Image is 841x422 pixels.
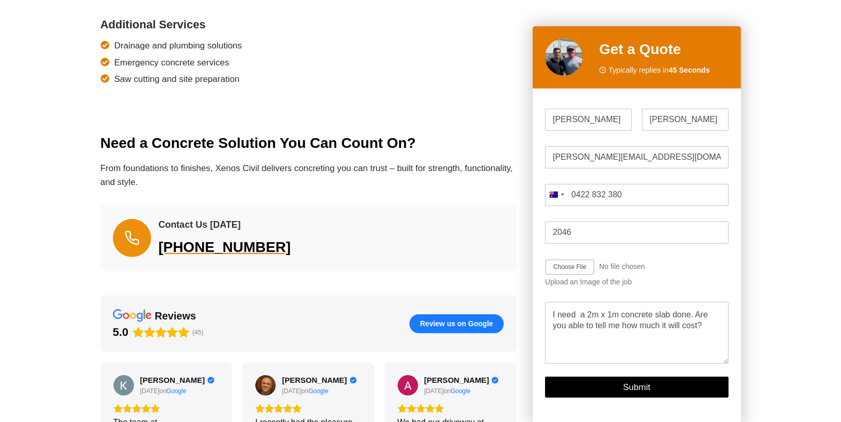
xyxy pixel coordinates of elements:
[255,375,276,396] a: View on Google
[350,377,357,384] div: Verified Customer
[424,376,499,385] a: Review by Adrian Revell
[398,375,418,396] a: View on Google
[491,377,499,384] div: Verified Customer
[255,375,276,396] img: Chris Kelesis
[207,377,215,384] div: Verified Customer
[308,387,328,395] div: Google
[155,309,196,323] div: reviews
[545,377,728,398] button: Submit
[545,183,728,206] input: Mobile
[101,161,517,189] p: From foundations to finishes, Xenos Civil delivers concreting you can trust – built for strength,...
[424,387,444,395] div: [DATE]
[424,387,451,395] div: on
[599,38,729,60] h2: Get a Quote
[255,404,361,413] div: Rating: 5.0 out of 5
[420,319,493,328] span: Review us on Google
[114,56,229,70] span: Emergency concrete services
[545,146,728,168] input: Email
[167,387,187,395] a: View on Google
[158,218,362,232] h6: Contact Us [DATE]
[451,387,471,395] div: Google
[545,221,728,243] input: Post Code: E.g 2000
[113,325,190,340] div: Rating: 5.0 out of 5
[398,375,418,396] img: Adrian Revell
[140,376,215,385] a: Review by Karl Finnerty
[113,404,220,413] div: Rating: 5.0 out of 5
[398,404,504,413] div: Rating: 5.0 out of 5
[140,376,205,385] span: [PERSON_NAME]
[409,314,504,333] button: Review us on Google
[114,72,240,86] span: Saw cutting and site preparation
[114,39,242,53] span: Drainage and plumbing solutions
[545,108,632,130] input: First Name
[308,387,328,395] a: View on Google
[451,387,471,395] a: View on Google
[608,64,710,76] span: Typically replies in
[167,387,187,395] div: Google
[140,387,167,395] div: on
[282,387,308,395] div: on
[113,375,134,396] a: View on Google
[545,278,728,286] div: Upload an Image of the job
[140,387,160,395] div: [DATE]
[669,65,710,74] strong: 45 Seconds
[101,16,304,33] h4: Additional Services
[282,376,357,385] a: Review by Chris Kelesis
[642,108,729,130] input: Last Name
[113,325,129,340] div: 5.0
[545,183,568,206] button: Selected country
[158,237,362,258] a: [PHONE_NUMBER]
[192,329,203,336] span: (45)
[101,135,416,151] strong: Need a Concrete Solution You Can Count On?
[282,376,347,385] span: [PERSON_NAME]
[424,376,489,385] span: [PERSON_NAME]
[113,375,134,396] img: Karl Finnerty
[282,387,302,395] div: [DATE]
